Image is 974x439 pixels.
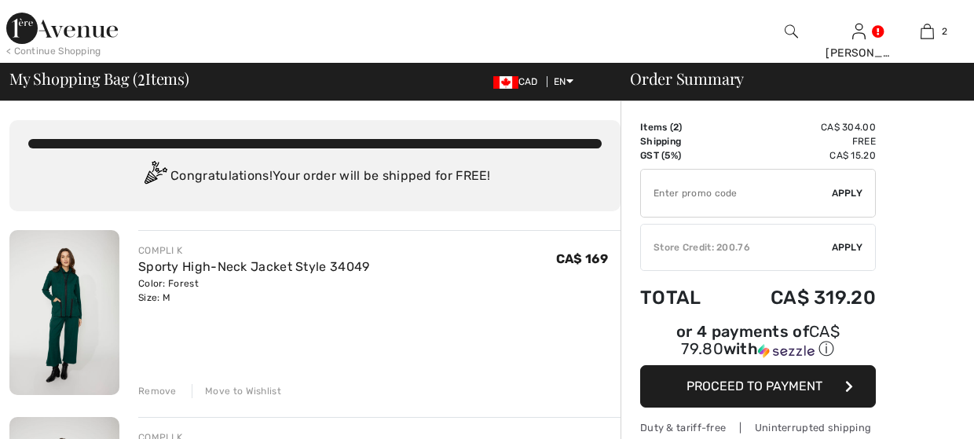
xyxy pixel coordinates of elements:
[640,134,727,148] td: Shipping
[6,44,101,58] div: < Continue Shopping
[785,22,798,41] img: search the website
[687,379,822,393] span: Proceed to Payment
[493,76,544,87] span: CAD
[727,120,876,134] td: CA$ 304.00
[727,148,876,163] td: CA$ 15.20
[894,22,961,41] a: 2
[9,71,189,86] span: My Shopping Bag ( Items)
[640,365,876,408] button: Proceed to Payment
[727,271,876,324] td: CA$ 319.20
[832,240,863,254] span: Apply
[727,134,876,148] td: Free
[137,67,145,87] span: 2
[28,161,602,192] div: Congratulations! Your order will be shipped for FREE!
[826,45,892,61] div: [PERSON_NAME]
[681,322,840,358] span: CA$ 79.80
[6,13,118,44] img: 1ère Avenue
[942,24,947,38] span: 2
[852,22,866,41] img: My Info
[493,76,518,89] img: Canadian Dollar
[554,76,573,87] span: EN
[640,324,876,360] div: or 4 payments of with
[138,243,370,258] div: COMPLI K
[640,271,727,324] td: Total
[138,384,177,398] div: Remove
[139,161,170,192] img: Congratulation2.svg
[921,22,934,41] img: My Bag
[832,186,863,200] span: Apply
[138,276,370,305] div: Color: Forest Size: M
[641,170,832,217] input: Promo code
[640,420,876,435] div: Duty & tariff-free | Uninterrupted shipping
[758,344,815,358] img: Sezzle
[192,384,281,398] div: Move to Wishlist
[138,259,370,274] a: Sporty High-Neck Jacket Style 34049
[852,24,866,38] a: Sign In
[640,324,876,365] div: or 4 payments ofCA$ 79.80withSezzle Click to learn more about Sezzle
[641,240,832,254] div: Store Credit: 200.76
[9,230,119,395] img: Sporty High-Neck Jacket Style 34049
[673,122,679,133] span: 2
[640,148,727,163] td: GST (5%)
[611,71,965,86] div: Order Summary
[640,120,727,134] td: Items ( )
[556,251,608,266] span: CA$ 169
